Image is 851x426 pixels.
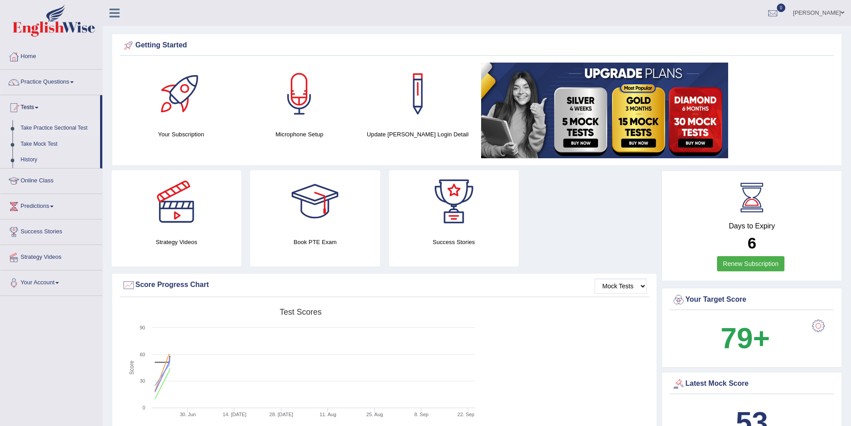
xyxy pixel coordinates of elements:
text: 90 [140,325,145,330]
tspan: 25. Aug [366,412,383,417]
a: Take Mock Test [17,136,100,152]
a: Take Practice Sectional Test [17,120,100,136]
a: Home [0,44,102,67]
b: 79+ [721,322,770,354]
div: Score Progress Chart [122,278,647,292]
a: Tests [0,95,100,118]
div: Latest Mock Score [672,377,832,391]
h4: Your Subscription [126,130,236,139]
text: 0 [143,405,145,410]
h4: Days to Expiry [672,222,832,230]
h4: Strategy Videos [112,237,241,247]
tspan: 30. Jun [180,412,196,417]
tspan: 14. [DATE] [223,412,247,417]
tspan: 11. Aug [319,412,336,417]
a: Online Class [0,169,102,191]
img: small5.jpg [481,63,728,158]
a: Renew Subscription [717,256,784,271]
span: 0 [777,4,786,12]
tspan: 22. Sep [457,412,474,417]
a: History [17,152,100,168]
a: Your Account [0,270,102,293]
text: 30 [140,378,145,384]
b: 6 [747,234,756,252]
h4: Microphone Setup [245,130,354,139]
tspan: Score [129,361,135,375]
a: Strategy Videos [0,245,102,267]
a: Practice Questions [0,70,102,92]
text: 60 [140,352,145,357]
a: Predictions [0,194,102,216]
a: Success Stories [0,219,102,242]
tspan: 8. Sep [414,412,428,417]
h4: Book PTE Exam [250,237,380,247]
tspan: Test scores [280,308,322,316]
h4: Success Stories [389,237,519,247]
tspan: 28. [DATE] [269,412,293,417]
div: Your Target Score [672,293,832,307]
h4: Update [PERSON_NAME] Login Detail [363,130,473,139]
div: Getting Started [122,39,832,52]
